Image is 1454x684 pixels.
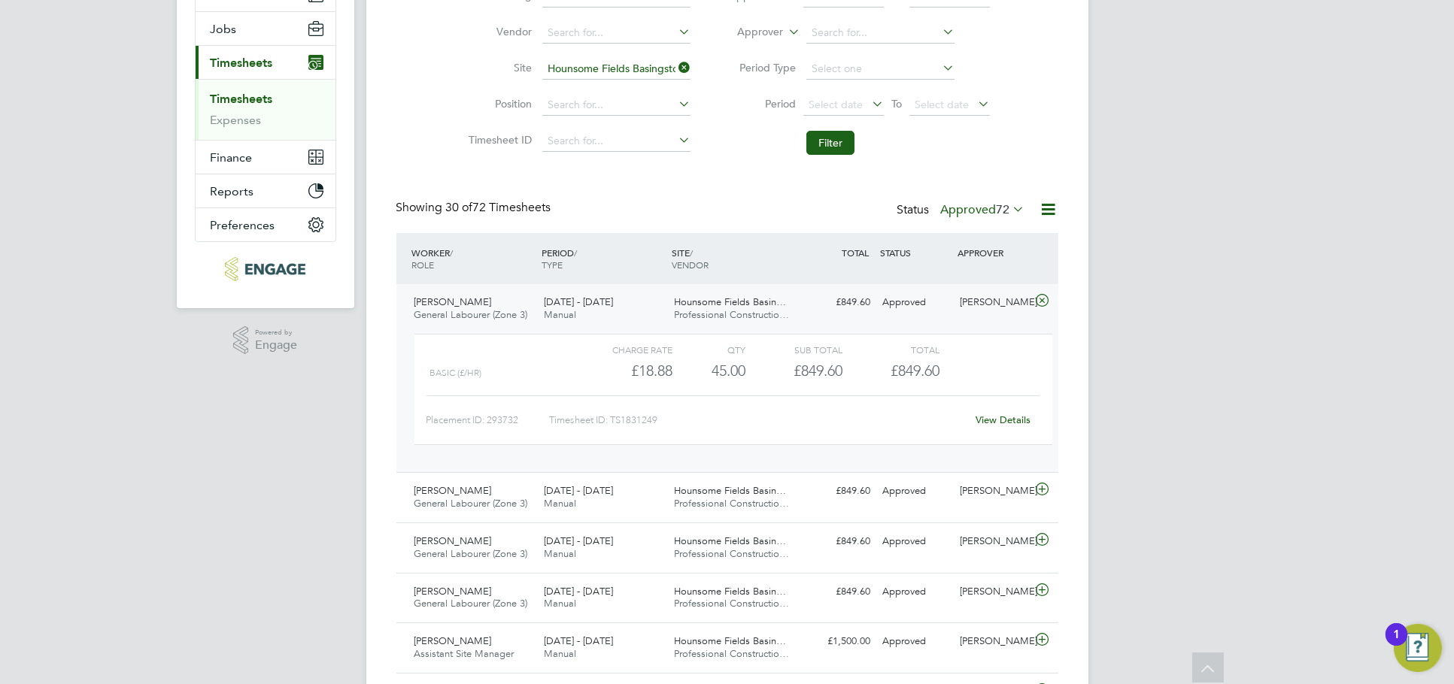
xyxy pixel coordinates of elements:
[225,257,305,281] img: pcrnet-logo-retina.png
[196,79,335,140] div: Timesheets
[196,208,335,241] button: Preferences
[674,497,789,510] span: Professional Constructio…
[887,94,906,113] span: To
[674,308,789,321] span: Professional Constructio…
[196,141,335,174] button: Finance
[464,97,532,110] label: Position
[954,580,1032,604] div: [PERSON_NAME]
[211,113,262,127] a: Expenses
[574,247,577,259] span: /
[798,629,876,654] div: £1,500.00
[876,529,955,554] div: Approved
[674,585,786,598] span: Hounsome Fields Basin…
[674,634,786,647] span: Hounsome Fields Basin…
[674,534,786,547] span: Hounsome Fields Basin…
[414,534,492,547] span: [PERSON_NAME]
[674,647,789,660] span: Professional Constructio…
[798,290,876,315] div: £849.60
[715,25,783,40] label: Approver
[464,61,532,74] label: Site
[674,295,786,308] span: Hounsome Fields Basin…
[897,200,1028,221] div: Status
[255,326,297,339] span: Powered by
[544,484,613,497] span: [DATE] - [DATE]
[954,239,1032,266] div: APPROVER
[672,359,745,383] div: 45.00
[1394,624,1442,672] button: Open Resource Center, 1 new notification
[954,290,1032,315] div: [PERSON_NAME]
[544,547,576,560] span: Manual
[542,95,691,116] input: Search for...
[891,362,939,380] span: £849.60
[876,629,955,654] div: Approved
[876,479,955,504] div: Approved
[668,239,798,278] div: SITE
[690,247,693,259] span: /
[544,597,576,610] span: Manual
[414,547,528,560] span: General Labourer (Zone 3)
[674,597,789,610] span: Professional Constructio…
[412,259,435,271] span: ROLE
[544,634,613,647] span: [DATE] - [DATE]
[544,308,576,321] span: Manual
[876,290,955,315] div: Approved
[426,408,549,432] div: Placement ID: 293732
[809,98,863,111] span: Select date
[954,529,1032,554] div: [PERSON_NAME]
[396,200,554,216] div: Showing
[211,22,237,36] span: Jobs
[976,413,1031,426] a: View Details
[728,61,796,74] label: Period Type
[954,479,1032,504] div: [PERSON_NAME]
[196,12,335,45] button: Jobs
[414,597,528,610] span: General Labourer (Zone 3)
[842,340,939,359] div: Total
[233,326,297,355] a: Powered byEngage
[414,295,492,308] span: [PERSON_NAME]
[414,634,492,647] span: [PERSON_NAME]
[544,647,576,660] span: Manual
[798,580,876,604] div: £849.60
[954,629,1032,654] div: [PERSON_NAME]
[798,529,876,554] div: £849.60
[997,202,1010,217] span: 72
[806,59,955,80] input: Select one
[542,259,563,271] span: TYPE
[544,497,576,510] span: Manual
[745,359,842,383] div: £849.60
[876,239,955,266] div: STATUS
[876,580,955,604] div: Approved
[806,23,955,44] input: Search for...
[414,497,528,510] span: General Labourer (Zone 3)
[446,200,551,215] span: 72 Timesheets
[941,202,1025,217] label: Approved
[464,133,532,147] label: Timesheet ID
[1393,634,1400,654] div: 1
[842,247,869,259] span: TOTAL
[211,150,253,165] span: Finance
[549,408,967,432] div: Timesheet ID: TS1831249
[575,340,672,359] div: Charge rate
[195,257,336,281] a: Go to home page
[672,259,709,271] span: VENDOR
[672,340,745,359] div: QTY
[745,340,842,359] div: Sub Total
[414,484,492,497] span: [PERSON_NAME]
[430,368,481,378] span: Basic (£/HR)
[542,23,691,44] input: Search for...
[211,92,273,106] a: Timesheets
[414,647,515,660] span: Assistant Site Manager
[915,98,969,111] span: Select date
[806,131,854,155] button: Filter
[575,359,672,383] div: £18.88
[544,534,613,547] span: [DATE] - [DATE]
[464,25,532,38] label: Vendor
[211,218,275,232] span: Preferences
[414,585,492,598] span: [PERSON_NAME]
[196,174,335,207] button: Reports
[255,339,297,352] span: Engage
[211,184,254,198] span: Reports
[196,46,335,79] button: Timesheets
[728,97,796,110] label: Period
[674,484,786,497] span: Hounsome Fields Basin…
